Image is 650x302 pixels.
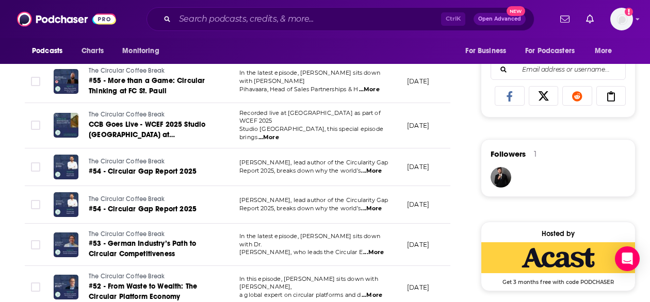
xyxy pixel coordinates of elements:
[89,120,205,149] span: CCB Goes Live - WCEF 2025 Studio [GEOGRAPHIC_DATA] at [GEOGRAPHIC_DATA]
[89,273,165,280] span: The Circular Coffee Break
[89,76,205,95] span: #55 - More than a Game: Circular Thinking at FC St. Pauli
[362,291,382,299] span: ...More
[31,162,40,172] span: Toggle select row
[89,67,165,74] span: The Circular Coffee Break
[361,205,382,213] span: ...More
[491,59,626,80] div: Search followers
[89,281,213,302] a: #52 - From Waste to Wealth: The Circular Platform Economy
[407,77,429,86] p: [DATE]
[89,195,165,203] span: The Circular Coffee Break
[481,242,635,284] a: Acast Deal: Get 3 months free with code PODCHASER
[32,44,62,58] span: Podcasts
[610,8,633,30] img: User Profile
[556,10,574,28] a: Show notifications dropdown
[239,291,361,298] span: a global expert on circular platforms and d
[615,246,640,271] div: Open Intercom Messenger
[239,159,388,166] span: [PERSON_NAME], lead author of the Circularity Gap
[89,282,197,301] span: #52 - From Waste to Wealth: The Circular Platform Economy
[491,149,526,159] span: Followers
[495,86,525,106] a: Share on Facebook
[89,120,213,140] a: CCB Goes Live - WCEF 2025 Studio [GEOGRAPHIC_DATA] at [GEOGRAPHIC_DATA]
[89,166,212,177] a: #54 - Circular Gap Report 2025
[115,41,172,61] button: open menu
[239,232,380,248] span: In the latest episode, [PERSON_NAME] sits down with Dr.
[491,167,511,188] img: JohirMia
[89,111,165,118] span: The Circular Coffee Break
[17,9,116,29] img: Podchaser - Follow, Share and Rate Podcasts
[407,200,429,209] p: [DATE]
[481,273,635,286] span: Get 3 months free with code PODCHASER
[31,200,40,209] span: Toggle select row
[147,7,534,31] div: Search podcasts, credits, & more...
[610,8,633,30] button: Show profile menu
[239,205,361,212] span: Report 2025, breaks down why the world’s
[89,66,213,76] a: The Circular Coffee Break
[481,229,635,238] div: Hosted by
[407,283,429,292] p: [DATE]
[31,77,40,86] span: Toggle select row
[89,76,213,96] a: #55 - More than a Game: Circular Thinking at FC St. Pauli
[239,275,378,291] span: In this episode, [PERSON_NAME] sits down with [PERSON_NAME],
[407,121,429,130] p: [DATE]
[562,86,592,106] a: Share on Reddit
[518,41,590,61] button: open menu
[610,8,633,30] span: Logged in as aridings
[75,41,110,61] a: Charts
[122,44,159,58] span: Monitoring
[258,133,279,142] span: ...More
[588,41,625,61] button: open menu
[89,205,197,213] span: #54 - Circular Gap Report 2025
[239,125,383,141] span: Studio [GEOGRAPHIC_DATA], this special episode brings
[465,44,506,58] span: For Business
[239,248,363,256] span: [PERSON_NAME], who leads the Circular E
[31,121,40,130] span: Toggle select row
[407,240,429,249] p: [DATE]
[239,109,381,125] span: Recorded live at [GEOGRAPHIC_DATA] as part of WCEF 2025
[239,86,358,93] span: Pihavaara, Head of Sales Partnerships & H
[361,167,382,175] span: ...More
[31,282,40,292] span: Toggle select row
[89,272,213,281] a: The Circular Coffee Break
[359,86,380,94] span: ...More
[481,242,635,273] img: Acast Deal: Get 3 months free with code PODCHASER
[458,41,519,61] button: open menu
[89,167,197,176] span: #54 - Circular Gap Report 2025
[89,158,165,165] span: The Circular Coffee Break
[239,167,361,174] span: Report 2025, breaks down why the world’s
[507,6,525,16] span: New
[595,44,612,58] span: More
[534,149,537,159] div: 1
[175,11,441,27] input: Search podcasts, credits, & more...
[89,239,196,258] span: #53 - German Industry’s Path to Circular Competitiveness
[82,44,104,58] span: Charts
[89,239,213,259] a: #53 - German Industry’s Path to Circular Competitiveness
[239,196,388,204] span: [PERSON_NAME], lead author of the Circularity Gap
[89,110,213,120] a: The Circular Coffee Break
[363,248,384,257] span: ...More
[89,230,213,239] a: The Circular Coffee Break
[89,204,212,214] a: #54 - Circular Gap Report 2025
[239,69,380,85] span: In the latest episode, [PERSON_NAME] sits down with [PERSON_NAME]
[499,60,617,79] input: Email address or username...
[89,195,212,204] a: The Circular Coffee Break
[582,10,598,28] a: Show notifications dropdown
[31,240,40,249] span: Toggle select row
[596,86,626,106] a: Copy Link
[25,41,76,61] button: open menu
[89,157,212,166] a: The Circular Coffee Break
[625,8,633,16] svg: Add a profile image
[474,13,526,25] button: Open AdvancedNew
[529,86,559,106] a: Share on X/Twitter
[525,44,575,58] span: For Podcasters
[89,230,165,238] span: The Circular Coffee Break
[441,12,465,26] span: Ctrl K
[407,162,429,171] p: [DATE]
[478,16,521,22] span: Open Advanced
